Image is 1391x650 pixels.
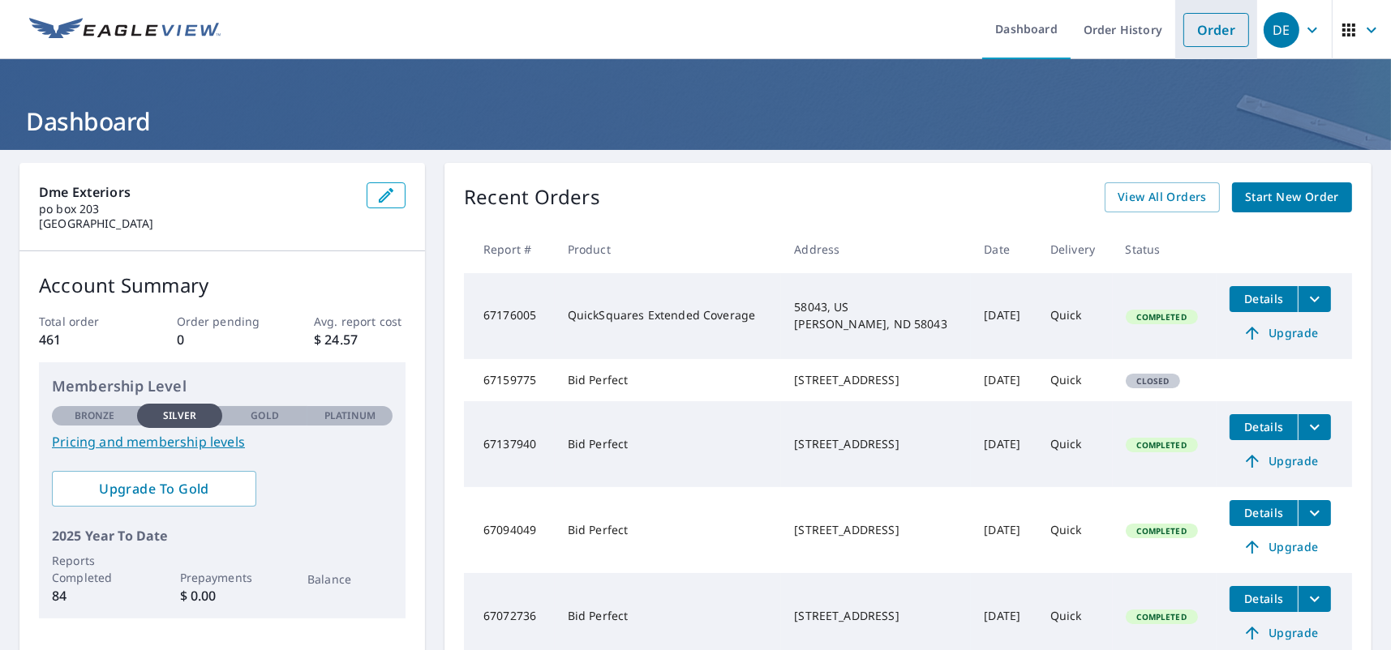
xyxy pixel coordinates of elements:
[39,271,406,300] p: Account Summary
[1127,525,1196,537] span: Completed
[75,408,115,423] p: Bronze
[1239,537,1321,557] span: Upgrade
[1298,286,1331,312] button: filesDropdownBtn-67176005
[794,299,958,331] div: 58043, US [PERSON_NAME], ND 58043
[971,359,1037,401] td: [DATE]
[1230,448,1331,474] a: Upgrade
[555,359,782,401] td: Bid Perfect
[1037,487,1113,573] td: Quick
[781,225,971,273] th: Address
[177,313,268,330] p: Order pending
[1127,611,1196,622] span: Completed
[1245,187,1339,207] span: Start New Order
[1239,505,1288,520] span: Details
[794,522,958,538] div: [STREET_ADDRESS]
[1239,291,1288,306] span: Details
[52,375,393,397] p: Membership Level
[464,487,555,573] td: 67094049
[1239,623,1321,643] span: Upgrade
[1239,591,1288,606] span: Details
[555,225,782,273] th: Product
[1113,225,1217,273] th: Status
[52,586,137,605] p: 84
[177,330,268,349] p: 0
[464,273,555,359] td: 67176005
[464,225,555,273] th: Report #
[1230,534,1331,560] a: Upgrade
[180,569,265,586] p: Prepayments
[1230,500,1298,526] button: detailsBtn-67094049
[1037,273,1113,359] td: Quick
[1298,414,1331,440] button: filesDropdownBtn-67137940
[971,273,1037,359] td: [DATE]
[464,401,555,487] td: 67137940
[314,313,406,330] p: Avg. report cost
[1230,320,1331,346] a: Upgrade
[1037,225,1113,273] th: Delivery
[555,401,782,487] td: Bid Perfect
[1127,439,1196,451] span: Completed
[464,359,555,401] td: 67159775
[1230,414,1298,440] button: detailsBtn-67137940
[1127,311,1196,323] span: Completed
[794,372,958,388] div: [STREET_ADDRESS]
[464,182,600,212] p: Recent Orders
[180,586,265,605] p: $ 0.00
[52,471,256,507] a: Upgrade To Gold
[39,216,354,231] p: [GEOGRAPHIC_DATA]
[971,401,1037,487] td: [DATE]
[65,480,243,498] span: Upgrade To Gold
[1230,586,1298,612] button: detailsBtn-67072736
[1105,182,1220,212] a: View All Orders
[39,330,131,349] p: 461
[1118,187,1207,207] span: View All Orders
[555,273,782,359] td: QuickSquares Extended Coverage
[324,408,376,423] p: Platinum
[555,487,782,573] td: Bid Perfect
[52,526,393,545] p: 2025 Year To Date
[1232,182,1352,212] a: Start New Order
[52,552,137,586] p: Reports Completed
[251,408,278,423] p: Gold
[1298,586,1331,612] button: filesDropdownBtn-67072736
[1230,620,1331,646] a: Upgrade
[971,487,1037,573] td: [DATE]
[1183,13,1249,47] a: Order
[52,432,393,451] a: Pricing and membership levels
[1264,12,1299,48] div: DE
[29,18,221,42] img: EV Logo
[794,436,958,452] div: [STREET_ADDRESS]
[1239,419,1288,434] span: Details
[307,571,393,588] p: Balance
[971,225,1037,273] th: Date
[39,202,354,216] p: po box 203
[1037,359,1113,401] td: Quick
[1298,500,1331,526] button: filesDropdownBtn-67094049
[1239,451,1321,471] span: Upgrade
[1037,401,1113,487] td: Quick
[314,330,406,349] p: $ 24.57
[1127,375,1179,387] span: Closed
[794,608,958,624] div: [STREET_ADDRESS]
[39,313,131,330] p: Total order
[1230,286,1298,312] button: detailsBtn-67176005
[163,408,197,423] p: Silver
[39,182,354,202] p: dme exteriors
[19,105,1372,138] h1: Dashboard
[1239,323,1321,343] span: Upgrade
